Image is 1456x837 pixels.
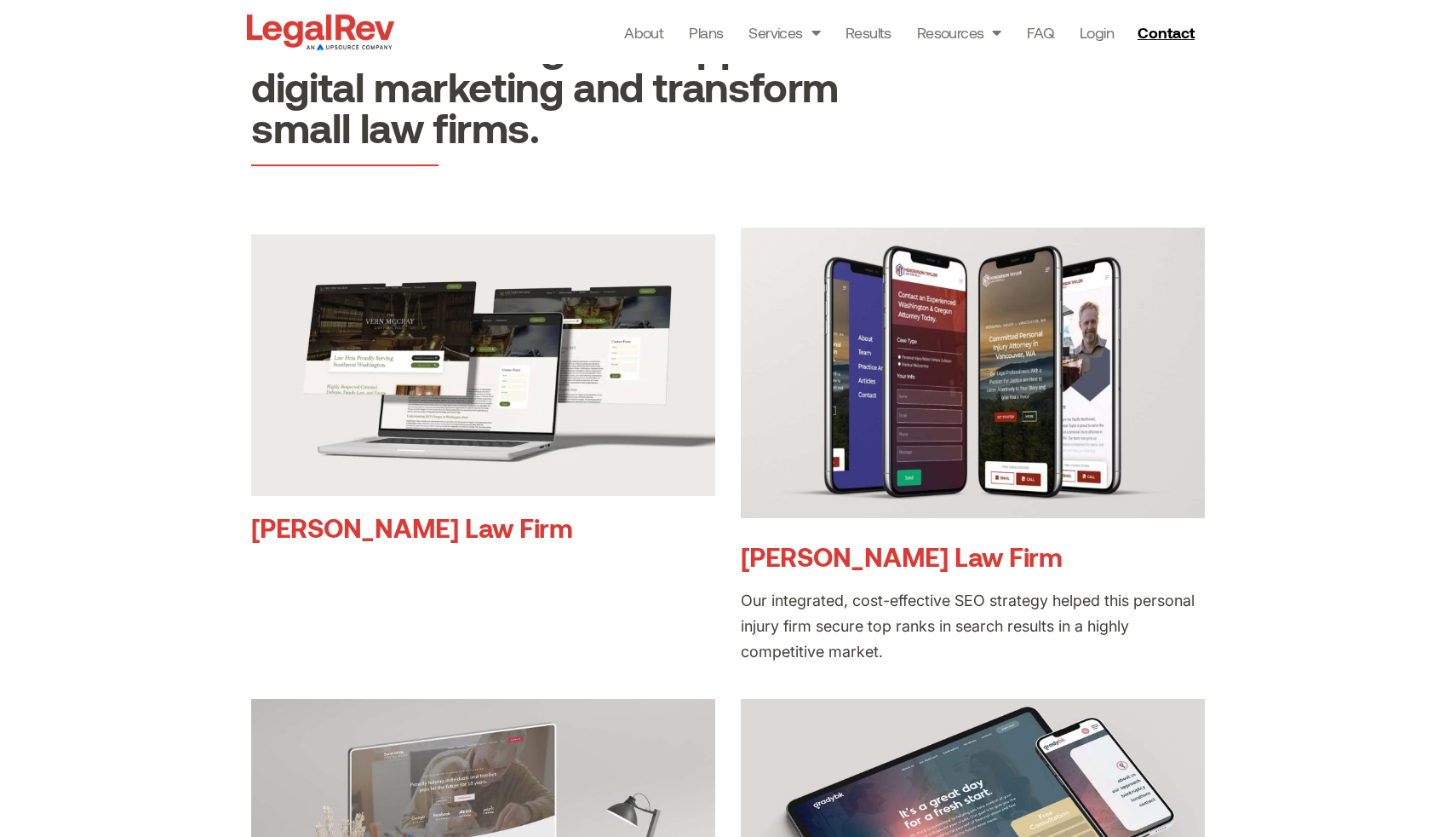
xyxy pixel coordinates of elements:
[251,25,902,147] h2: We take an integrated approach to digital marketing and transform small law firms.
[624,20,1114,44] nav: Menu
[741,228,1205,518] img: Conversion-Optimized Injury Law Website
[1080,20,1114,44] a: Login
[1138,25,1195,40] span: Contact
[1131,19,1206,46] a: Contact
[741,540,1063,572] a: [PERSON_NAME] Law Firm
[1027,20,1054,44] a: FAQ
[917,20,1001,44] a: Resources
[251,511,573,543] a: [PERSON_NAME] Law Firm
[748,20,820,44] a: Services
[741,588,1205,665] div: Our integrated, cost-effective SEO strategy helped this personal injury firm secure top ranks in ...
[846,20,891,44] a: Results
[624,20,663,44] a: About
[689,20,723,44] a: Plans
